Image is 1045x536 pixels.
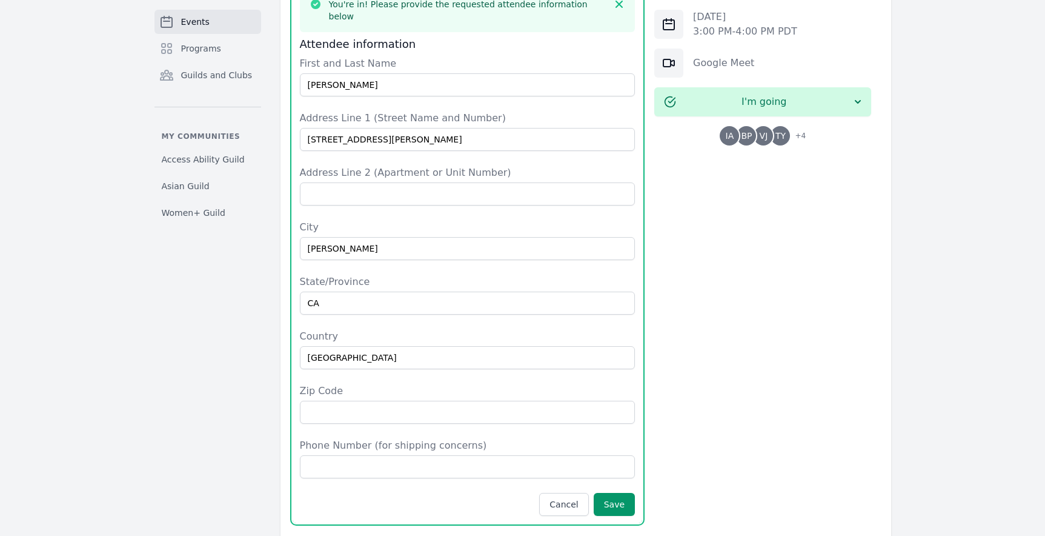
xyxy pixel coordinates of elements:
label: Phone Number (for shipping concerns) [300,438,635,453]
label: Country [300,329,635,344]
label: Address Line 2 (Apartment or Unit Number) [300,166,635,180]
p: 3:00 PM - 4:00 PM PDT [693,24,797,39]
button: I'm going [654,87,871,116]
span: Asian Guild [162,180,210,192]
button: Cancel [539,493,588,516]
span: Women+ Guild [162,207,225,219]
nav: Sidebar [154,10,261,224]
label: City [300,220,635,235]
span: Programs [181,42,221,55]
span: Guilds and Clubs [181,69,253,81]
span: I'm going [676,95,852,109]
label: First and Last Name [300,56,635,71]
span: TY [775,132,786,140]
a: Asian Guild [154,175,261,197]
a: Guilds and Clubs [154,63,261,87]
a: Events [154,10,261,34]
a: Programs [154,36,261,61]
span: + 4 [788,129,806,146]
h3: Attendee information [300,37,635,52]
a: Google Meet [693,57,754,69]
p: [DATE] [693,10,797,24]
span: Access Ability Guild [162,153,245,166]
span: IA [726,132,734,140]
p: My communities [154,132,261,141]
label: Address Line 1 (Street Name and Number) [300,111,635,126]
button: Save [594,493,635,516]
span: VJ [760,132,768,140]
label: State/Province [300,275,635,289]
label: Zip Code [300,384,635,398]
a: Access Ability Guild [154,149,261,170]
a: Women+ Guild [154,202,261,224]
span: BP [741,132,752,140]
span: Events [181,16,210,28]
